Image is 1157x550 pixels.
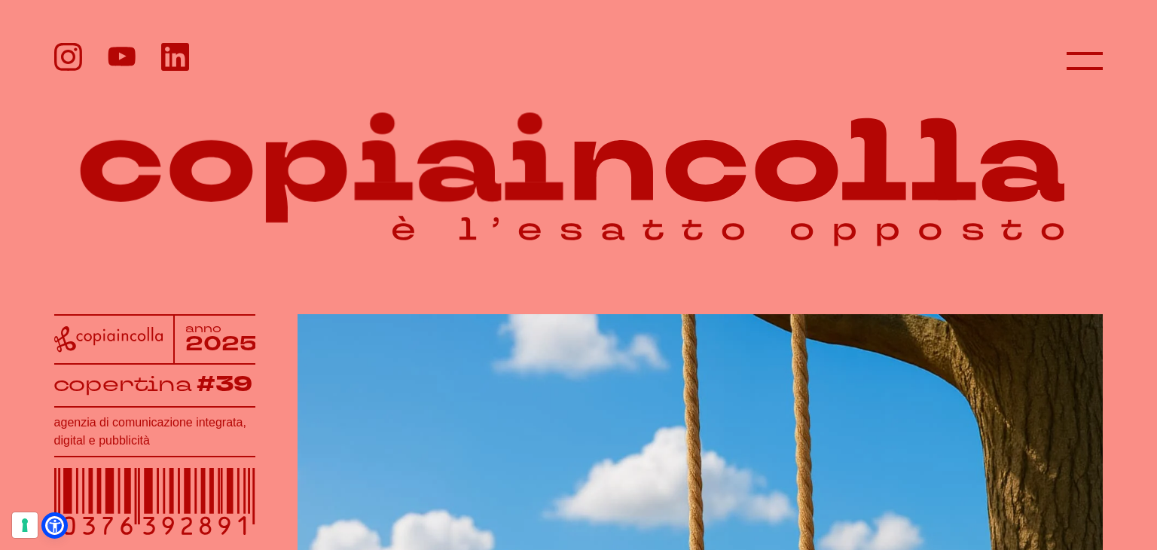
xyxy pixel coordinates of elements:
[53,370,193,397] tspan: copertina
[45,516,64,535] a: Open Accessibility Menu
[185,331,257,359] tspan: 2025
[185,322,221,336] tspan: anno
[12,512,38,538] button: Le tue preferenze relative al consenso per le tecnologie di tracciamento
[54,414,255,450] h1: agenzia di comunicazione integrata, digital e pubblicità
[197,369,254,399] tspan: #39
